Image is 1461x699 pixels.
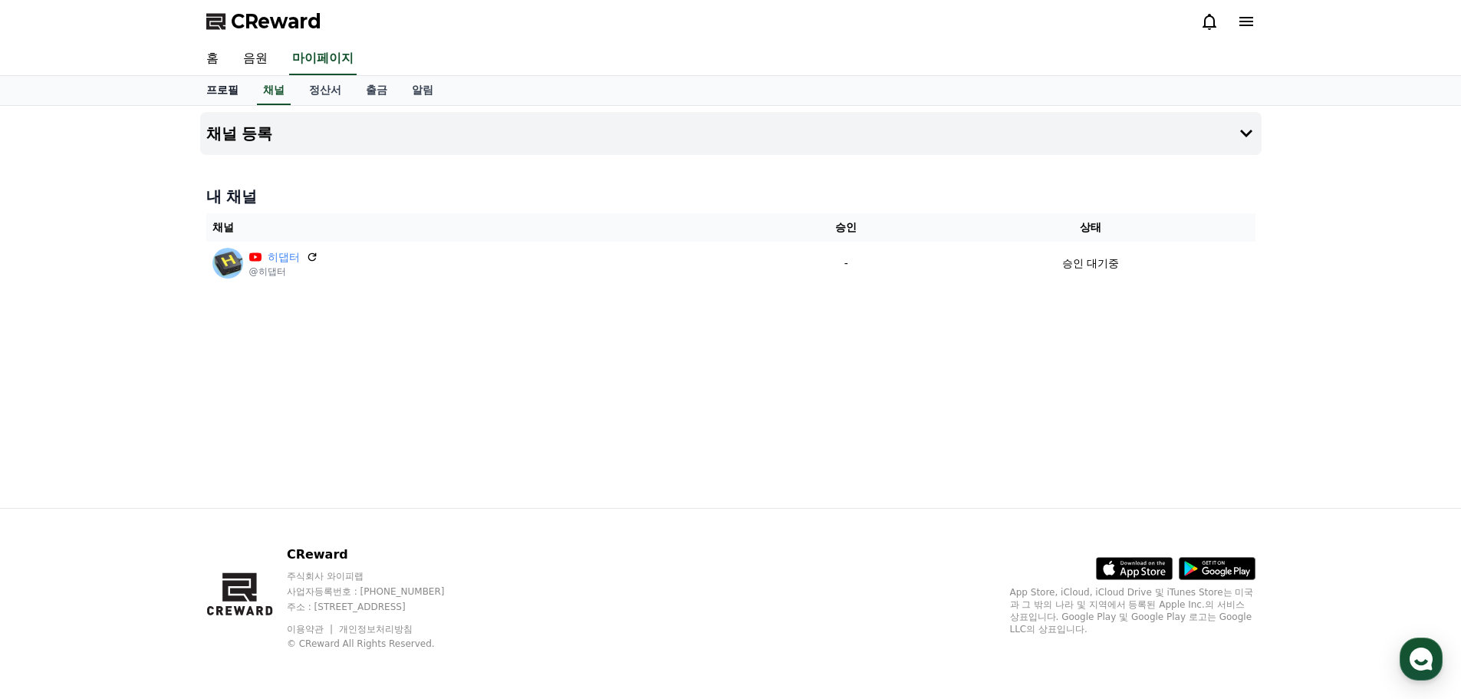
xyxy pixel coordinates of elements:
p: © CReward All Rights Reserved. [287,638,474,650]
a: 출금 [354,76,400,105]
span: CReward [231,9,321,34]
a: 마이페이지 [289,43,357,75]
a: CReward [206,9,321,34]
th: 승인 [766,213,926,242]
a: 정산서 [297,76,354,105]
button: 채널 등록 [200,112,1262,155]
a: 설정 [198,486,295,525]
span: 홈 [48,509,58,522]
th: 상태 [926,213,1255,242]
p: 주소 : [STREET_ADDRESS] [287,601,474,613]
p: App Store, iCloud, iCloud Drive 및 iTunes Store는 미국과 그 밖의 나라 및 지역에서 등록된 Apple Inc.의 서비스 상표입니다. Goo... [1010,586,1255,635]
img: 히댑터 [212,248,243,279]
a: 프로필 [194,76,251,105]
a: 대화 [101,486,198,525]
a: 개인정보처리방침 [339,624,413,635]
p: @히댑터 [249,265,318,278]
th: 채널 [206,213,766,242]
p: 사업자등록번호 : [PHONE_NUMBER] [287,585,474,598]
p: CReward [287,546,474,564]
span: 설정 [237,509,255,522]
a: 히댑터 [268,249,300,265]
p: 승인 대기중 [1062,256,1119,272]
h4: 채널 등록 [206,125,273,142]
a: 이용약관 [287,624,335,635]
p: 주식회사 와이피랩 [287,570,474,582]
a: 홈 [5,486,101,525]
a: 홈 [194,43,231,75]
a: 알림 [400,76,446,105]
p: - [772,256,920,272]
h4: 내 채널 [206,186,1255,207]
span: 대화 [140,510,159,523]
a: 채널 [257,76,291,105]
a: 음원 [231,43,280,75]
